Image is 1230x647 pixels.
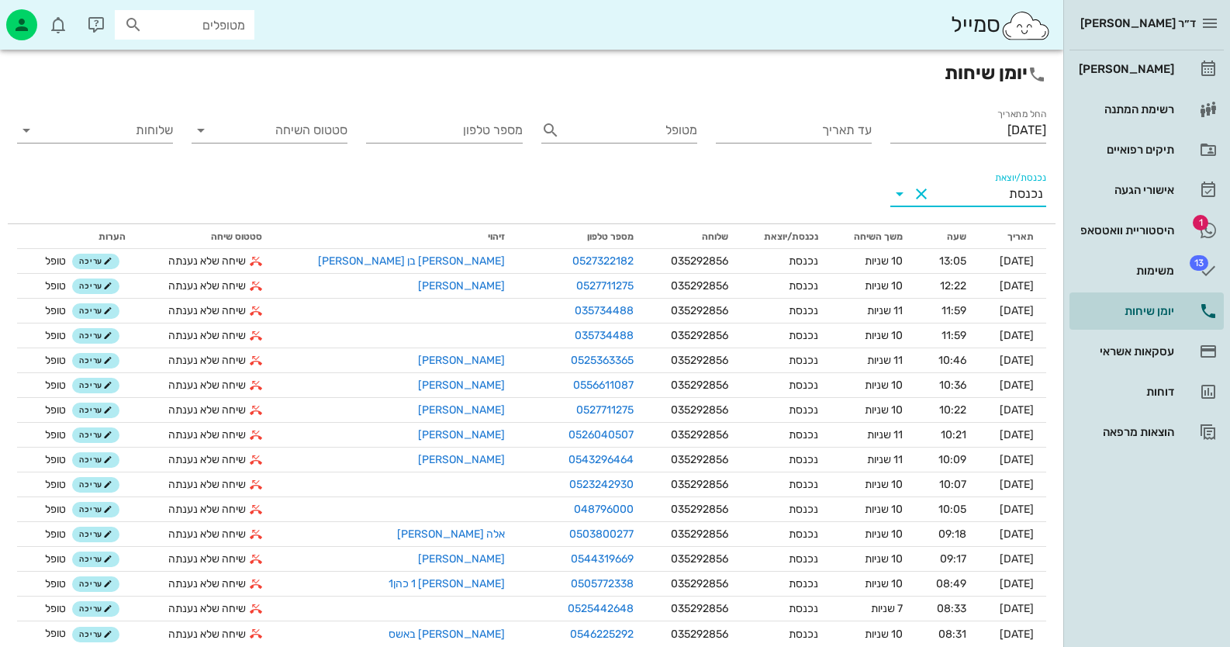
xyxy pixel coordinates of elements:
[1190,255,1208,271] span: תג
[865,403,903,417] span: 10 שניות
[671,304,728,317] span: 035292856
[72,601,119,617] button: עריכה
[997,109,1046,120] label: החל מתאריך
[789,528,818,541] span: נכנסת
[1000,478,1034,491] span: [DATE]
[1069,91,1224,128] a: רשימת המתנה
[1000,403,1034,417] span: [DATE]
[1069,252,1224,289] a: תגמשימות
[571,576,634,592] a: 0505772338
[865,577,903,590] span: 10 שניות
[938,503,966,516] span: 10:05
[517,224,646,249] th: מספר טלפון
[939,379,966,392] span: 10:36
[45,329,66,342] span: טופל
[941,428,966,441] span: 10:21
[671,279,728,292] span: 035292856
[789,503,818,516] span: נכנסת
[789,428,818,441] span: נכנסת
[1000,10,1051,41] img: SmileCloud logo
[418,552,505,566] a: [PERSON_NAME]
[671,577,728,590] span: 035292856
[1007,231,1034,242] span: תאריך
[671,602,728,615] span: 035292856
[168,600,246,617] span: שיחה שלא נענתה
[979,224,1046,249] th: תאריך
[418,279,505,292] a: [PERSON_NAME]
[865,254,903,268] span: 10 שניות
[45,577,66,590] span: טופל
[867,428,903,441] span: 11 שניות
[1069,131,1224,168] a: תיקים רפואיים
[865,628,903,641] span: 10 שניות
[671,552,728,566] span: 035292856
[575,303,634,319] a: 035734488
[571,352,634,368] a: 0525363365
[671,453,728,466] span: 035292856
[646,224,741,249] th: שלוחה
[1069,171,1224,209] a: אישורי הגעה
[789,279,818,292] span: נכנסת
[741,224,831,249] th: נכנסת/יוצאת
[867,354,903,367] span: 11 שניות
[568,452,634,468] a: 0543296464
[45,602,66,615] span: טופל
[79,306,112,316] span: עריכה
[168,352,246,368] span: שיחה שלא נענתה
[789,478,818,491] span: נכנסת
[1000,279,1034,292] span: [DATE]
[45,279,66,292] span: טופל
[789,329,818,342] span: נכנסת
[168,327,246,344] span: שיחה שלא נענתה
[168,278,246,294] span: שיחה שלא נענתה
[488,231,505,242] span: זיהוי
[1069,50,1224,88] a: [PERSON_NAME]
[671,329,728,342] span: 035292856
[1069,373,1224,410] a: דוחות
[1076,305,1174,317] div: יומן שיחות
[671,628,728,641] span: 035292856
[1000,329,1034,342] span: [DATE]
[789,354,818,367] span: נכנסת
[671,478,728,491] span: 035292856
[418,453,505,466] a: [PERSON_NAME]
[79,580,112,589] span: עריכה
[789,628,818,641] span: נכנסת
[168,452,246,468] span: שיחה שלא נענתה
[938,528,966,541] span: 09:18
[418,428,505,441] a: [PERSON_NAME]
[168,253,246,269] span: שיחה שלא נענתה
[576,402,634,418] a: 0527711275
[17,59,1046,87] h2: יומן שיחות
[79,282,112,291] span: עריכה
[937,602,966,615] span: 08:33
[939,254,966,268] span: 13:05
[168,551,246,567] span: שיחה שלא נענתה
[72,303,119,319] button: עריכה
[995,172,1046,184] label: נכנסת/יוצאת
[1000,453,1034,466] span: [DATE]
[671,503,728,516] span: 035292856
[45,552,66,566] span: טופל
[72,452,119,468] button: עריכה
[789,602,818,615] span: נכנסת
[168,377,246,393] span: שיחה שלא נענתה
[168,526,246,542] span: שיחה שלא נענתה
[1069,212,1224,249] a: תגהיסטוריית וואטסאפ
[79,630,112,639] span: עריכה
[1076,345,1174,358] div: עסקאות אשראי
[942,304,966,317] span: 11:59
[418,354,505,367] a: [PERSON_NAME]
[17,224,138,249] th: הערות
[568,427,634,443] a: 0526040507
[45,304,66,317] span: טופל
[789,577,818,590] span: נכנסת
[72,552,119,567] button: עריכה
[1069,292,1224,330] a: יומן שיחות
[671,428,728,441] span: 035292856
[168,402,246,418] span: שיחה שלא נענתה
[318,254,505,268] a: [PERSON_NAME] בן [PERSON_NAME]
[45,428,66,441] span: טופל
[890,182,1046,206] div: נכנסת/יוצאתנכנסתClear נכנסת/יוצאת
[572,253,634,269] a: 0527322182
